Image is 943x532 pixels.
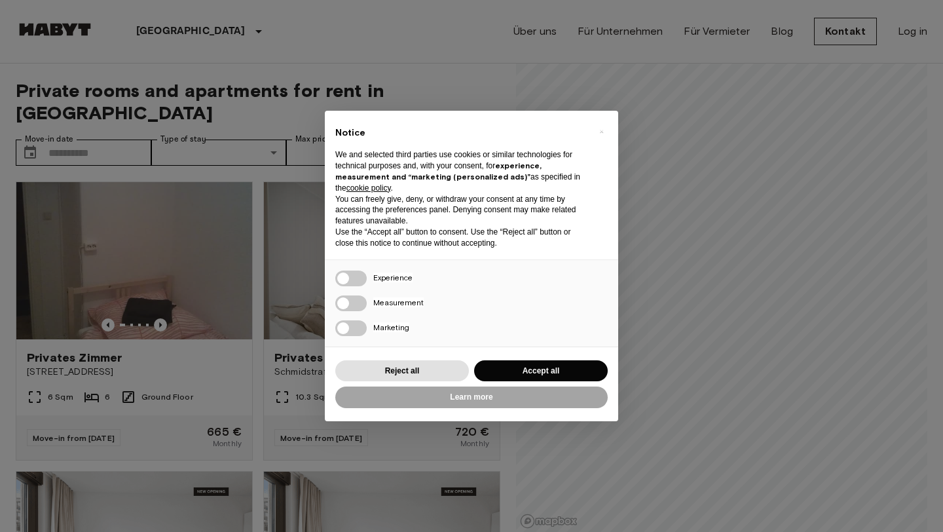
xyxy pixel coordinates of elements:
button: Reject all [335,360,469,382]
strong: experience, measurement and “marketing (personalized ads)” [335,161,542,181]
span: Experience [373,273,413,282]
a: cookie policy [346,183,391,193]
p: Use the “Accept all” button to consent. Use the “Reject all” button or close this notice to conti... [335,227,587,249]
p: We and selected third parties use cookies or similar technologies for technical purposes and, wit... [335,149,587,193]
h2: Notice [335,126,587,140]
span: × [599,124,604,140]
span: Marketing [373,322,409,332]
span: Measurement [373,297,424,307]
button: Learn more [335,387,608,408]
button: Accept all [474,360,608,382]
button: Close this notice [591,121,612,142]
p: You can freely give, deny, or withdraw your consent at any time by accessing the preferences pane... [335,194,587,227]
